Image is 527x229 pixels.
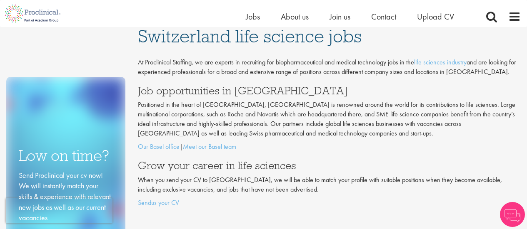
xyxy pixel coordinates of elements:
[138,160,521,171] h3: Grow your career in life sciences
[138,58,521,77] p: At Proclinical Staffing, we are experts in recruiting for biopharmaceutical and medical technolog...
[138,142,180,151] a: Our Basel office
[417,11,454,22] a: Upload CV
[183,142,236,151] a: Meet our Basel team
[138,100,521,138] p: Positioned in the heart of [GEOGRAPHIC_DATA], [GEOGRAPHIC_DATA] is renowned around the world for ...
[19,148,113,164] h3: Low on time?
[138,175,521,195] p: When you send your CV to [GEOGRAPHIC_DATA], we will be able to match your profile with suitable p...
[330,11,350,22] a: Join us
[246,11,260,22] a: Jobs
[414,58,467,66] a: life sciences industry
[500,202,525,227] img: Chatbot
[138,85,521,96] h3: Job opportunities in [GEOGRAPHIC_DATA]
[371,11,396,22] a: Contact
[6,198,112,223] iframe: reCAPTCHA
[138,25,362,47] span: Switzerland life science jobs
[138,198,179,207] a: Sendus your CV
[138,142,521,152] p: |
[281,11,309,22] a: About us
